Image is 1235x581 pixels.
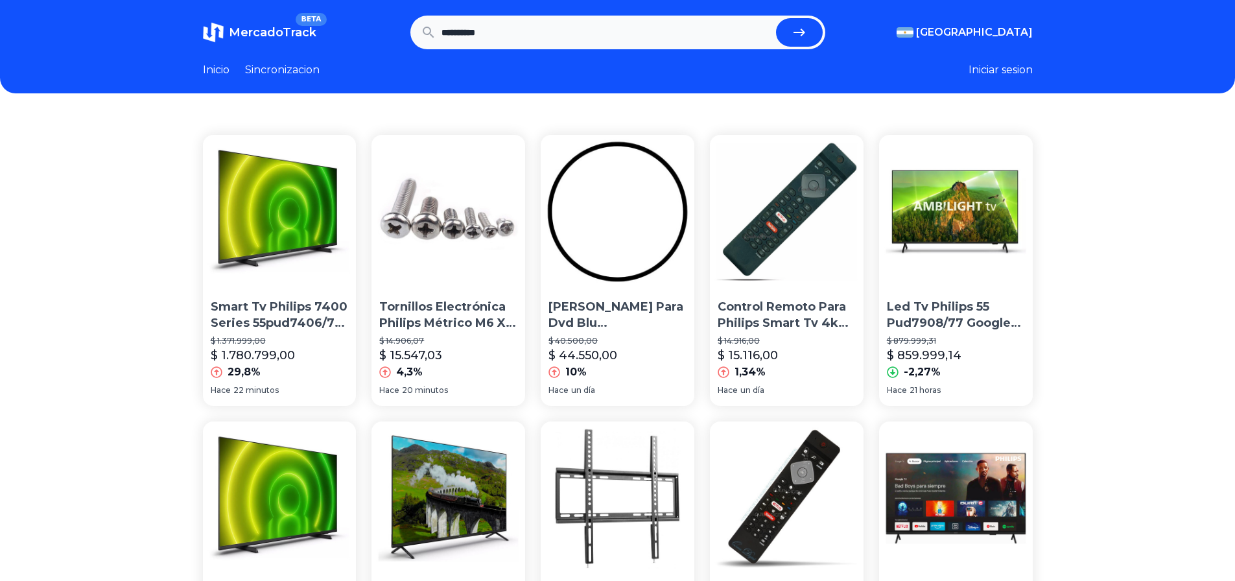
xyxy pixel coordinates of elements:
p: [PERSON_NAME] Para Dvd Blu [PERSON_NAME] Bdp-3000,55 [548,299,687,331]
a: Inicio [203,62,229,78]
p: Led Tv Philips 55 Pud7908/77 Google Tv Smart Ambilight 4k [887,299,1025,331]
button: Iniciar sesion [969,62,1033,78]
a: Led Tv Philips 55 Pud7908/77 Google Tv Smart Ambilight 4kLed Tv Philips 55 Pud7908/77 Google Tv S... [879,135,1033,406]
img: MercadoTrack [203,22,224,43]
span: Hace [379,385,399,396]
img: Soporte Fijo Tv Led 32 40 42 43 4 49 50 55 63 Philips [541,421,694,575]
span: Hace [211,385,231,396]
p: $ 1.371.999,00 [211,336,349,346]
span: 21 horas [910,385,941,396]
p: $ 14.906,07 [379,336,517,346]
span: [GEOGRAPHIC_DATA] [916,25,1033,40]
span: BETA [296,13,326,26]
span: Hace [887,385,907,396]
p: $ 14.916,00 [718,336,856,346]
p: Control Remoto Para Philips Smart Tv 4k Uhd 50 55 58pud6654 [718,299,856,331]
img: Argentina [897,27,913,38]
img: Correa Para Dvd Blu Ray Philips Bdp-3000,55 [541,135,694,289]
span: un día [571,385,595,396]
a: Sincronizacion [245,62,320,78]
img: Led Tv Philips 55 Pud7408/77 Google Tv Smart Netflix 4k Uhd [371,421,525,575]
p: $ 15.547,03 [379,346,442,364]
img: Smart Tv Philips 7400 Series 55pud7406/77 Led 4k 55 110v/240v [203,135,357,289]
img: Smart Tv Philips 7400 Series 55pud7406/77 Led 4k 55 110v/240v [203,421,357,575]
p: 10% [565,364,587,380]
p: -2,27% [904,364,941,380]
img: Control Remoto Para Smarttv Philips 50pud6654 55 58 Phd5565 [710,421,864,575]
img: Led Tv Philips 55 Pud7908/77 Google Tv Smart Ambilight 4k [879,135,1033,289]
a: MercadoTrackBETA [203,22,316,43]
span: Hace [718,385,738,396]
span: 22 minutos [233,385,279,396]
img: Tornillos Electrónica Philips Métrico M6 X 55 Caja X 25 Unid [371,135,525,289]
img: Control Remoto Para Philips Smart Tv 4k Uhd 50 55 58pud6654 [710,135,864,289]
button: [GEOGRAPHIC_DATA] [897,25,1033,40]
p: $ 44.550,00 [548,346,617,364]
a: Smart Tv Philips 7400 Series 55pud7406/77 Led 4k 55 110v/240vSmart Tv Philips 7400 Series 55pud74... [203,135,357,406]
span: un día [740,385,764,396]
p: $ 15.116,00 [718,346,778,364]
p: 29,8% [228,364,261,380]
p: 4,3% [396,364,423,380]
p: $ 40.500,00 [548,336,687,346]
img: Tv Smart Led Philips 55 4k Uhd 55pud7408/77 Google Tv [879,421,1033,575]
a: Control Remoto Para Philips Smart Tv 4k Uhd 50 55 58pud6654Control Remoto Para Philips Smart Tv 4... [710,135,864,406]
a: Tornillos Electrónica Philips Métrico M6 X 55 Caja X 25 UnidTornillos Electrónica Philips Métrico... [371,135,525,406]
span: 20 minutos [402,385,448,396]
p: Smart Tv Philips 7400 Series 55pud7406/77 Led 4k 55 110v/240v [211,299,349,331]
a: Correa Para Dvd Blu Ray Philips Bdp-3000,55 [PERSON_NAME] Para Dvd Blu [PERSON_NAME] Bdp-3000,55$... [541,135,694,406]
p: $ 1.780.799,00 [211,346,295,364]
span: MercadoTrack [229,25,316,40]
p: Tornillos Electrónica Philips Métrico M6 X 55 Caja X 25 Unid [379,299,517,331]
p: $ 859.999,14 [887,346,961,364]
p: $ 879.999,31 [887,336,1025,346]
p: 1,34% [735,364,766,380]
span: Hace [548,385,569,396]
